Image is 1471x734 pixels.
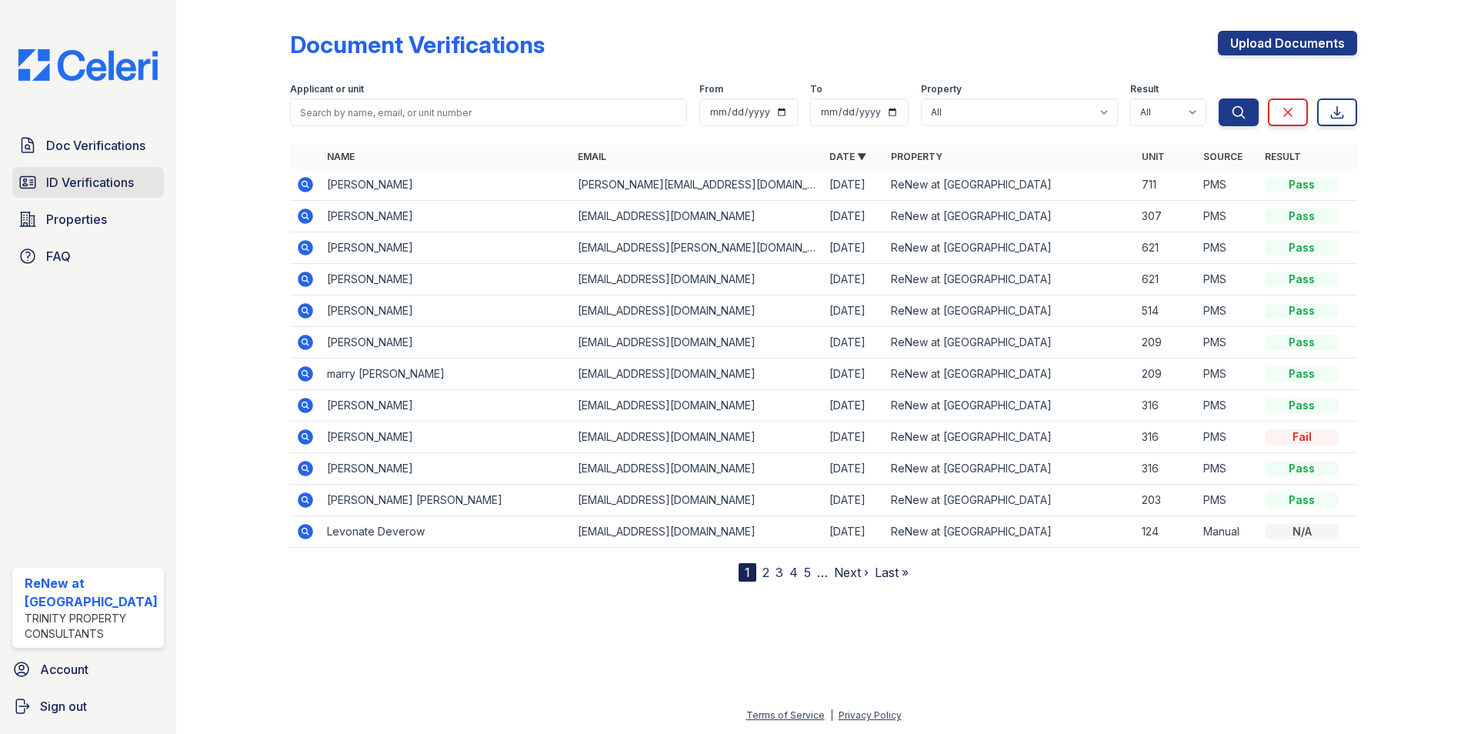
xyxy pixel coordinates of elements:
[885,516,1136,548] td: ReNew at [GEOGRAPHIC_DATA]
[1197,264,1259,295] td: PMS
[823,169,885,201] td: [DATE]
[572,359,823,390] td: [EMAIL_ADDRESS][DOMAIN_NAME]
[1197,201,1259,232] td: PMS
[321,516,572,548] td: Levonate Deverow
[1265,272,1339,287] div: Pass
[1142,151,1165,162] a: Unit
[823,232,885,264] td: [DATE]
[823,264,885,295] td: [DATE]
[40,697,87,716] span: Sign out
[12,241,164,272] a: FAQ
[875,565,909,580] a: Last »
[572,295,823,327] td: [EMAIL_ADDRESS][DOMAIN_NAME]
[12,130,164,161] a: Doc Verifications
[823,516,885,548] td: [DATE]
[572,390,823,422] td: [EMAIL_ADDRESS][DOMAIN_NAME]
[1197,422,1259,453] td: PMS
[1265,177,1339,192] div: Pass
[1197,485,1259,516] td: PMS
[6,49,170,81] img: CE_Logo_Blue-a8612792a0a2168367f1c8372b55b34899dd931a85d93a1a3d3e32e68fde9ad4.png
[762,565,769,580] a: 2
[46,210,107,229] span: Properties
[823,422,885,453] td: [DATE]
[885,390,1136,422] td: ReNew at [GEOGRAPHIC_DATA]
[290,31,545,58] div: Document Verifications
[578,151,606,162] a: Email
[1197,516,1259,548] td: Manual
[1197,390,1259,422] td: PMS
[921,83,962,95] label: Property
[321,485,572,516] td: [PERSON_NAME] [PERSON_NAME]
[321,453,572,485] td: [PERSON_NAME]
[572,327,823,359] td: [EMAIL_ADDRESS][DOMAIN_NAME]
[810,83,822,95] label: To
[6,654,170,685] a: Account
[1265,151,1301,162] a: Result
[789,565,798,580] a: 4
[823,453,885,485] td: [DATE]
[1197,453,1259,485] td: PMS
[834,565,869,580] a: Next ›
[1136,422,1197,453] td: 316
[839,709,902,721] a: Privacy Policy
[321,422,572,453] td: [PERSON_NAME]
[1136,327,1197,359] td: 209
[25,574,158,611] div: ReNew at [GEOGRAPHIC_DATA]
[6,691,170,722] a: Sign out
[46,136,145,155] span: Doc Verifications
[1136,453,1197,485] td: 316
[776,565,783,580] a: 3
[1136,264,1197,295] td: 621
[823,390,885,422] td: [DATE]
[885,295,1136,327] td: ReNew at [GEOGRAPHIC_DATA]
[25,611,158,642] div: Trinity Property Consultants
[321,201,572,232] td: [PERSON_NAME]
[1265,524,1339,539] div: N/A
[572,485,823,516] td: [EMAIL_ADDRESS][DOMAIN_NAME]
[885,169,1136,201] td: ReNew at [GEOGRAPHIC_DATA]
[804,565,811,580] a: 5
[1197,232,1259,264] td: PMS
[1218,31,1357,55] a: Upload Documents
[321,169,572,201] td: [PERSON_NAME]
[885,264,1136,295] td: ReNew at [GEOGRAPHIC_DATA]
[1197,327,1259,359] td: PMS
[40,660,88,679] span: Account
[1265,335,1339,350] div: Pass
[1136,295,1197,327] td: 514
[327,151,355,162] a: Name
[572,516,823,548] td: [EMAIL_ADDRESS][DOMAIN_NAME]
[1130,83,1159,95] label: Result
[12,204,164,235] a: Properties
[572,453,823,485] td: [EMAIL_ADDRESS][DOMAIN_NAME]
[572,264,823,295] td: [EMAIL_ADDRESS][DOMAIN_NAME]
[1197,169,1259,201] td: PMS
[1265,492,1339,508] div: Pass
[1265,209,1339,224] div: Pass
[830,709,833,721] div: |
[1265,398,1339,413] div: Pass
[1136,485,1197,516] td: 203
[823,201,885,232] td: [DATE]
[1136,201,1197,232] td: 307
[746,709,825,721] a: Terms of Service
[1136,390,1197,422] td: 316
[891,151,942,162] a: Property
[1136,516,1197,548] td: 124
[885,453,1136,485] td: ReNew at [GEOGRAPHIC_DATA]
[885,422,1136,453] td: ReNew at [GEOGRAPHIC_DATA]
[1265,303,1339,319] div: Pass
[1203,151,1243,162] a: Source
[885,485,1136,516] td: ReNew at [GEOGRAPHIC_DATA]
[1265,461,1339,476] div: Pass
[321,232,572,264] td: [PERSON_NAME]
[46,247,71,265] span: FAQ
[572,422,823,453] td: [EMAIL_ADDRESS][DOMAIN_NAME]
[823,359,885,390] td: [DATE]
[572,169,823,201] td: [PERSON_NAME][EMAIL_ADDRESS][DOMAIN_NAME]
[321,295,572,327] td: [PERSON_NAME]
[885,327,1136,359] td: ReNew at [GEOGRAPHIC_DATA]
[699,83,723,95] label: From
[829,151,866,162] a: Date ▼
